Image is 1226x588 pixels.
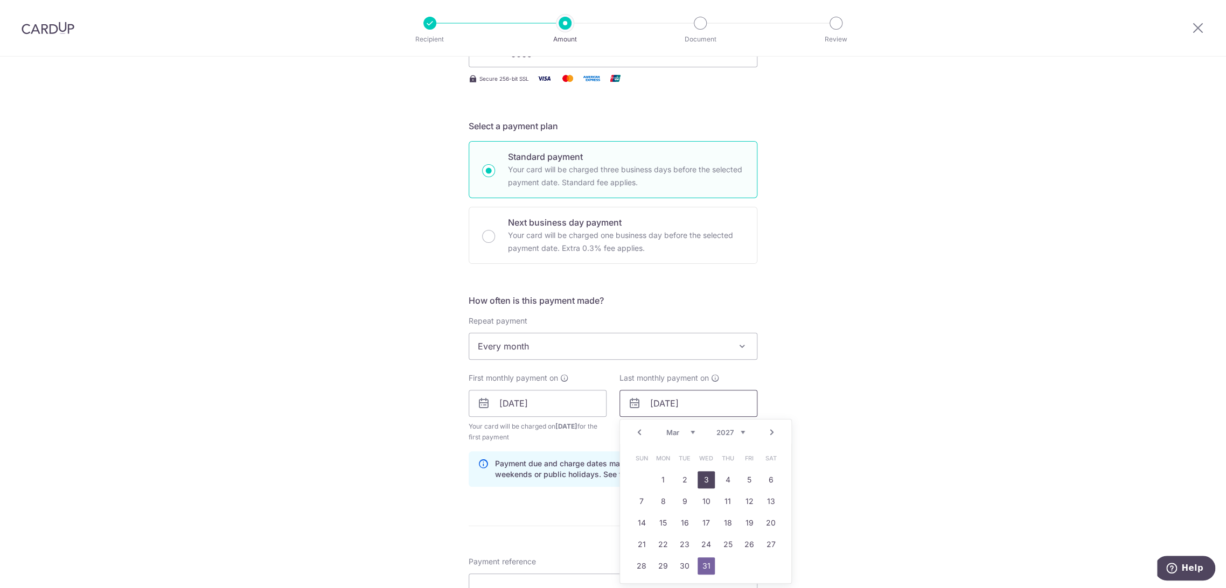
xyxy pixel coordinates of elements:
p: Amount [525,34,605,45]
input: DD / MM / YYYY [469,390,607,417]
p: Your card will be charged one business day before the selected payment date. Extra 0.3% fee applies. [508,229,744,255]
a: 1 [654,471,672,488]
a: 5 [741,471,758,488]
a: 8 [654,493,672,510]
a: 9 [676,493,693,510]
img: CardUp [22,22,74,34]
label: Repeat payment [469,316,527,326]
p: Review [796,34,876,45]
h5: How often is this payment made? [469,294,757,307]
span: Tuesday [676,450,693,467]
p: Next business day payment [508,216,744,229]
a: 12 [741,493,758,510]
a: 23 [676,536,693,553]
a: 21 [633,536,650,553]
span: [DATE] [555,422,577,430]
a: 31 [698,557,715,575]
a: 17 [698,514,715,531]
p: Recipient [390,34,470,45]
a: 29 [654,557,672,575]
span: Every month [469,333,757,360]
iframe: Opens a widget where you can find more information [1157,556,1215,583]
a: 4 [719,471,736,488]
img: American Express [581,72,602,85]
img: Mastercard [557,72,579,85]
span: Monday [654,450,672,467]
span: Every month [469,333,757,359]
p: Payment due and charge dates may be adjusted if it falls on weekends or public holidays. See fina... [495,458,748,480]
a: 11 [719,493,736,510]
a: 20 [762,514,779,531]
a: 16 [676,514,693,531]
a: 28 [633,557,650,575]
a: 25 [719,536,736,553]
img: Visa [533,72,555,85]
a: 2 [676,471,693,488]
h5: Select a payment plan [469,120,757,132]
span: Saturday [762,450,779,467]
input: DD / MM / YYYY [619,390,757,417]
p: Standard payment [508,150,744,163]
a: 3 [698,471,715,488]
p: Document [660,34,740,45]
a: 14 [633,514,650,531]
span: Sunday [633,450,650,467]
span: Payment reference [469,556,536,567]
a: 24 [698,536,715,553]
a: Next [765,426,778,439]
span: Last monthly payment on [619,373,709,383]
span: Secure 256-bit SSL [479,74,529,83]
a: 18 [719,514,736,531]
a: 30 [676,557,693,575]
span: First monthly payment on [469,373,558,383]
img: Union Pay [604,72,626,85]
a: 6 [762,471,779,488]
a: 15 [654,514,672,531]
span: Wednesday [698,450,715,467]
a: 13 [762,493,779,510]
a: 7 [633,493,650,510]
p: Your card will be charged three business days before the selected payment date. Standard fee appl... [508,163,744,189]
span: Your card will be charged on [469,421,607,443]
a: 27 [762,536,779,553]
a: Prev [633,426,646,439]
a: 10 [698,493,715,510]
a: 26 [741,536,758,553]
span: Thursday [719,450,736,467]
a: 19 [741,514,758,531]
span: Friday [741,450,758,467]
a: 22 [654,536,672,553]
